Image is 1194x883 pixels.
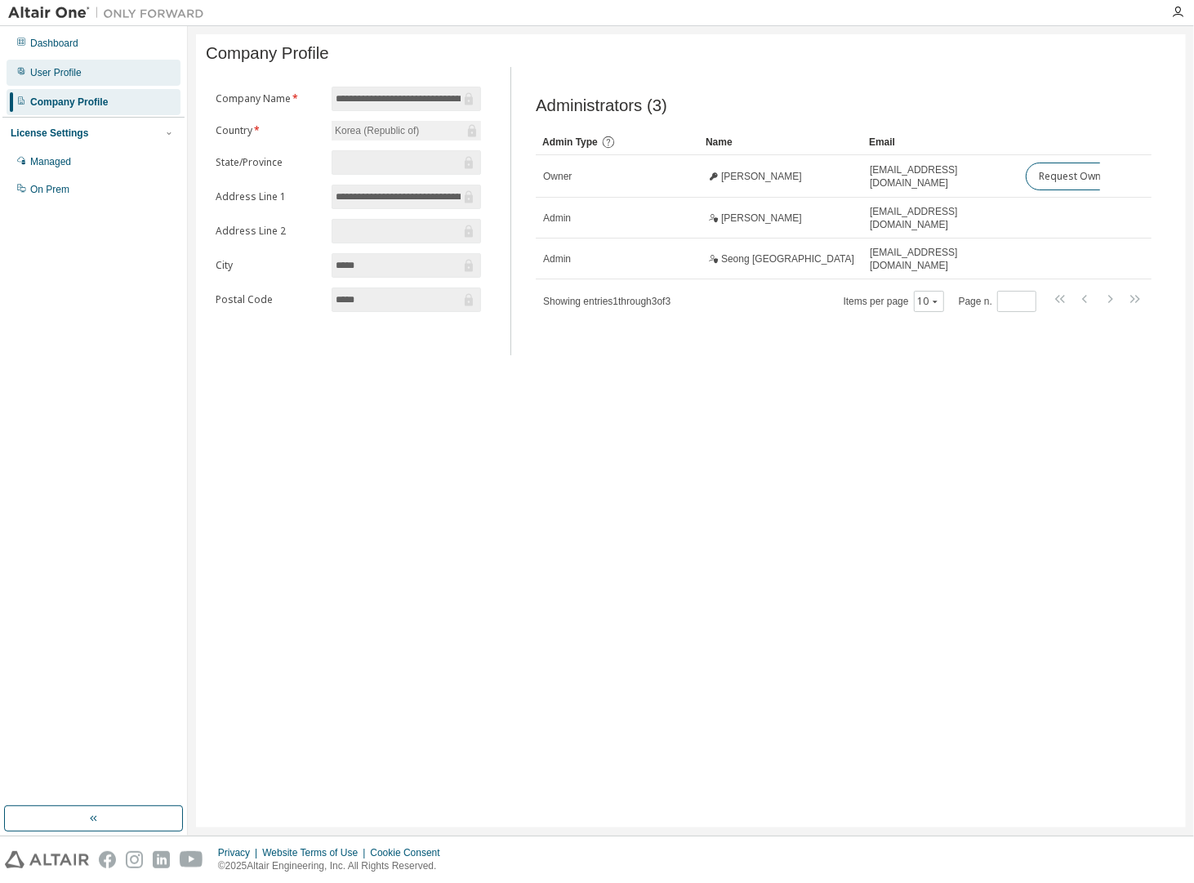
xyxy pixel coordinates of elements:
[918,295,940,308] button: 10
[216,156,322,169] label: State/Province
[126,851,143,868] img: instagram.svg
[99,851,116,868] img: facebook.svg
[332,121,481,140] div: Korea (Republic of)
[30,66,82,79] div: User Profile
[30,96,108,109] div: Company Profile
[216,92,322,105] label: Company Name
[869,129,1012,155] div: Email
[206,44,329,63] span: Company Profile
[543,252,571,265] span: Admin
[216,225,322,238] label: Address Line 2
[8,5,212,21] img: Altair One
[218,846,262,859] div: Privacy
[870,246,1011,272] span: [EMAIL_ADDRESS][DOMAIN_NAME]
[153,851,170,868] img: linkedin.svg
[218,859,450,873] p: © 2025 Altair Engineering, Inc. All Rights Reserved.
[30,37,78,50] div: Dashboard
[870,205,1011,231] span: [EMAIL_ADDRESS][DOMAIN_NAME]
[542,136,598,148] span: Admin Type
[30,183,69,196] div: On Prem
[536,96,667,115] span: Administrators (3)
[543,170,572,183] span: Owner
[332,122,421,140] div: Korea (Republic of)
[370,846,449,859] div: Cookie Consent
[262,846,370,859] div: Website Terms of Use
[180,851,203,868] img: youtube.svg
[721,212,802,225] span: [PERSON_NAME]
[216,259,322,272] label: City
[216,124,322,137] label: Country
[543,296,671,307] span: Showing entries 1 through 3 of 3
[216,293,322,306] label: Postal Code
[216,190,322,203] label: Address Line 1
[1026,163,1164,190] button: Request Owner Change
[11,127,88,140] div: License Settings
[959,291,1036,312] span: Page n.
[844,291,944,312] span: Items per page
[721,170,802,183] span: [PERSON_NAME]
[721,252,854,265] span: Seong [GEOGRAPHIC_DATA]
[5,851,89,868] img: altair_logo.svg
[30,155,71,168] div: Managed
[870,163,1011,190] span: [EMAIL_ADDRESS][DOMAIN_NAME]
[706,129,856,155] div: Name
[543,212,571,225] span: Admin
